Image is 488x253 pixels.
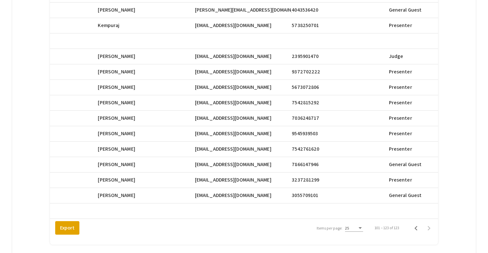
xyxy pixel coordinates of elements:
[98,130,135,137] span: [PERSON_NAME]
[98,52,135,60] span: [PERSON_NAME]
[292,99,319,107] span: 7542815292
[195,22,271,29] span: [EMAIL_ADDRESS][DOMAIN_NAME]
[98,192,135,199] span: [PERSON_NAME]
[389,22,412,29] span: Presenter
[195,114,271,122] span: [EMAIL_ADDRESS][DOMAIN_NAME]
[410,221,422,234] button: Previous page
[292,145,319,153] span: 7542761620
[389,145,412,153] span: Presenter
[389,176,412,184] span: Presenter
[317,225,343,231] div: Items per page:
[98,145,135,153] span: [PERSON_NAME]
[5,224,27,248] iframe: Chat
[195,68,271,76] span: [EMAIL_ADDRESS][DOMAIN_NAME]
[292,83,319,91] span: 5673072806
[55,221,79,235] button: Export
[389,192,422,199] span: General Guest
[98,22,119,29] span: Kempuraj
[389,99,412,107] span: Presenter
[292,114,319,122] span: 7036248717
[389,6,422,14] span: General Guest
[195,6,346,14] span: [PERSON_NAME][EMAIL_ADDRESS][DOMAIN_NAME][PERSON_NAME]
[98,68,135,76] span: [PERSON_NAME]
[389,114,412,122] span: Presenter
[292,6,318,14] span: 4043536420
[195,161,271,168] span: [EMAIL_ADDRESS][DOMAIN_NAME]
[195,176,271,184] span: [EMAIL_ADDRESS][DOMAIN_NAME]
[422,221,435,234] button: Next page
[195,99,271,107] span: [EMAIL_ADDRESS][DOMAIN_NAME]
[389,83,412,91] span: Presenter
[195,145,271,153] span: [EMAIL_ADDRESS][DOMAIN_NAME]
[292,176,319,184] span: 3237281299
[98,99,135,107] span: [PERSON_NAME]
[98,6,135,14] span: [PERSON_NAME]
[195,130,271,137] span: [EMAIL_ADDRESS][DOMAIN_NAME]
[98,114,135,122] span: [PERSON_NAME]
[389,130,412,137] span: Presenter
[292,52,319,60] span: 2395901470
[345,226,349,230] span: 25
[292,22,319,29] span: 5738250701
[389,52,403,60] span: Judge
[345,226,363,230] mat-select: Items per page:
[389,68,412,76] span: Presenter
[98,83,135,91] span: [PERSON_NAME]
[98,161,135,168] span: [PERSON_NAME]
[195,192,271,199] span: [EMAIL_ADDRESS][DOMAIN_NAME]
[292,68,320,76] span: 9372702222
[98,176,135,184] span: [PERSON_NAME]
[375,225,399,231] div: 101 – 123 of 123
[292,192,318,199] span: 3055709101
[195,52,271,60] span: [EMAIL_ADDRESS][DOMAIN_NAME]
[292,130,318,137] span: 9545939503
[195,83,271,91] span: [EMAIL_ADDRESS][DOMAIN_NAME]
[292,161,319,168] span: 7866147946
[389,161,422,168] span: General Guest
